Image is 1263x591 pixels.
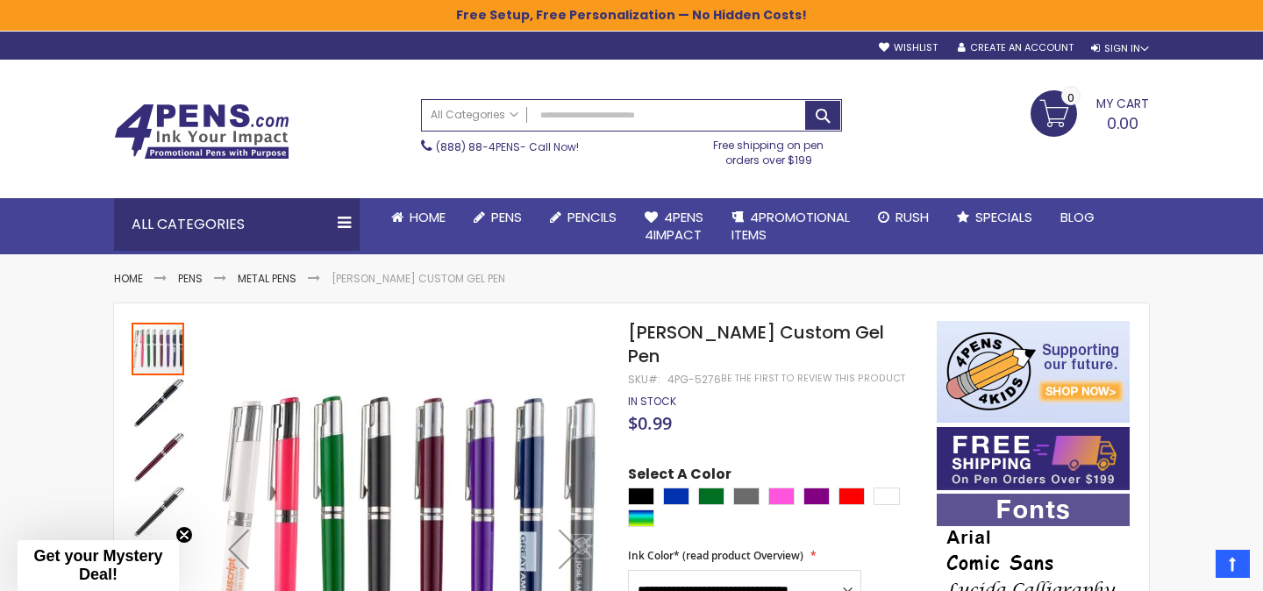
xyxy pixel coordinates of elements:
span: All Categories [431,108,518,122]
img: Earl Custom Gel Pen [132,377,184,430]
div: All Categories [114,198,360,251]
strong: SKU [628,372,660,387]
a: Top [1216,550,1250,578]
div: Sign In [1091,42,1149,55]
span: Get your Mystery Deal! [33,547,162,583]
img: Free shipping on orders over $199 [937,427,1130,490]
a: Pens [178,271,203,286]
span: - Call Now! [436,139,579,154]
span: 0 [1067,89,1074,106]
a: Blog [1046,198,1109,237]
a: Specials [943,198,1046,237]
a: Pencils [536,198,631,237]
span: Select A Color [628,465,731,488]
span: $0.99 [628,411,672,435]
button: Close teaser [175,526,193,544]
div: Free shipping on pen orders over $199 [696,132,843,167]
span: Pens [491,208,522,226]
div: Black [628,488,654,505]
div: Pink [768,488,795,505]
div: Red [838,488,865,505]
div: Earl Custom Gel Pen [132,375,186,430]
div: Earl Custom Gel Pen [132,321,186,375]
a: Rush [864,198,943,237]
span: 4Pens 4impact [645,208,703,244]
a: 4PROMOTIONALITEMS [717,198,864,255]
a: 4Pens4impact [631,198,717,255]
div: 4PG-5276 [667,373,721,387]
span: Pencils [567,208,617,226]
div: Assorted [628,509,654,527]
li: [PERSON_NAME] Custom Gel Pen [332,272,505,286]
span: In stock [628,394,676,409]
div: Availability [628,395,676,409]
div: Green [698,488,724,505]
span: 4PROMOTIONAL ITEMS [731,208,850,244]
span: [PERSON_NAME] Custom Gel Pen [628,320,884,368]
span: Specials [975,208,1032,226]
span: Home [410,208,446,226]
div: White [874,488,900,505]
div: Earl Custom Gel Pen [132,484,186,538]
img: 4Pens Custom Pens and Promotional Products [114,103,289,160]
div: Purple [803,488,830,505]
a: Be the first to review this product [721,372,905,385]
img: 4pens 4 kids [937,321,1130,423]
a: Home [114,271,143,286]
div: Earl Custom Gel Pen [132,430,186,484]
div: Grey [733,488,760,505]
img: Earl Custom Gel Pen [132,431,184,484]
a: (888) 88-4PENS [436,139,520,154]
div: Blue [663,488,689,505]
a: Metal Pens [238,271,296,286]
div: Get your Mystery Deal!Close teaser [18,540,179,591]
a: Home [377,198,460,237]
a: 0.00 0 [1031,90,1149,134]
a: Create an Account [958,41,1074,54]
img: Earl Custom Gel Pen [132,486,184,538]
a: Wishlist [879,41,938,54]
span: Blog [1060,208,1095,226]
span: 0.00 [1107,112,1138,134]
span: Rush [896,208,929,226]
span: Ink Color* (read product Overview) [628,548,803,563]
a: All Categories [422,100,527,129]
a: Pens [460,198,536,237]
